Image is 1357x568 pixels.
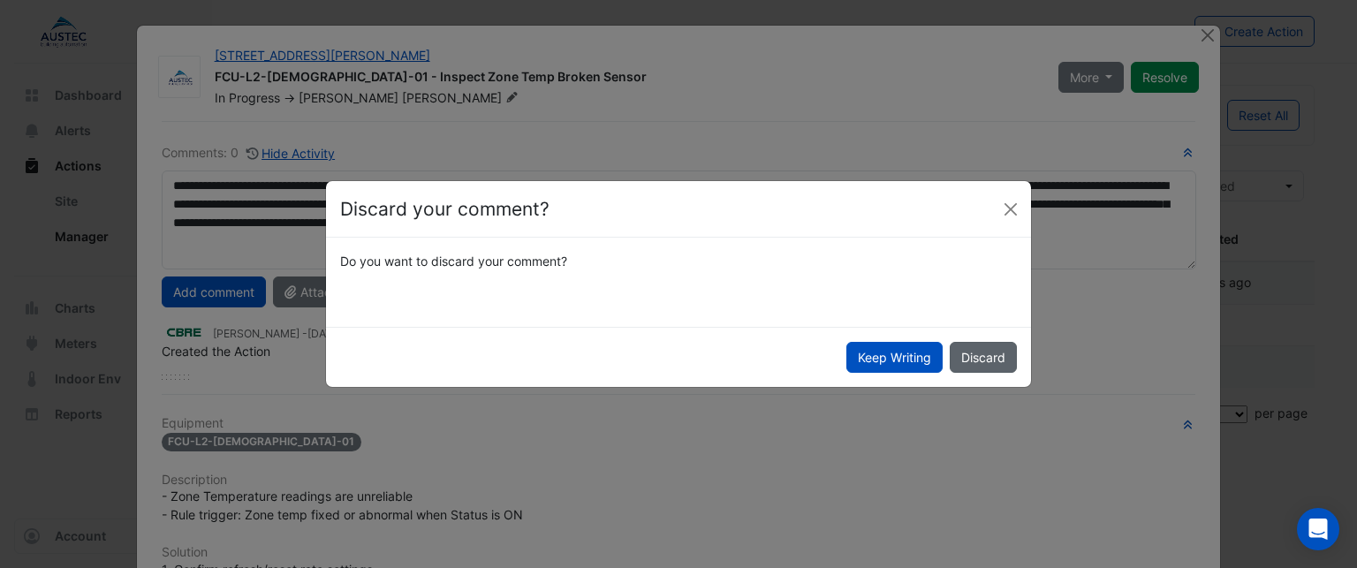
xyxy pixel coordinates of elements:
[340,195,550,223] h4: Discard your comment?
[950,342,1017,373] button: Discard
[846,342,943,373] button: Keep Writing
[330,252,1027,270] div: Do you want to discard your comment?
[1297,508,1339,550] div: Open Intercom Messenger
[997,196,1024,223] button: Close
